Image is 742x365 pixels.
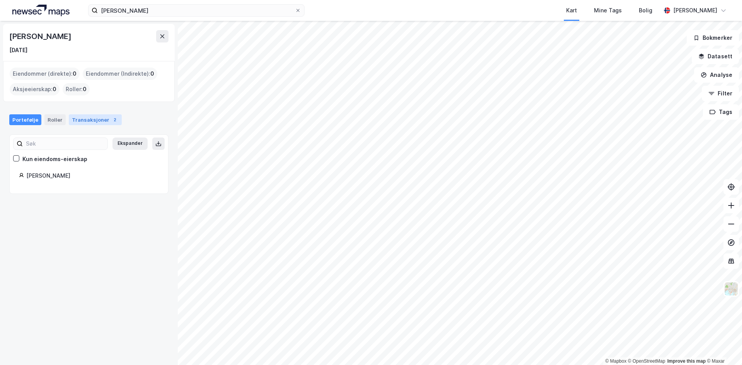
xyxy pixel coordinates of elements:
[724,282,739,296] img: Z
[23,138,107,149] input: Søk
[26,171,159,180] div: [PERSON_NAME]
[703,328,742,365] iframe: Chat Widget
[9,114,41,125] div: Portefølje
[63,83,90,95] div: Roller :
[566,6,577,15] div: Kart
[594,6,622,15] div: Mine Tags
[111,116,119,124] div: 2
[703,104,739,120] button: Tags
[639,6,652,15] div: Bolig
[628,358,665,364] a: OpenStreetMap
[150,69,154,78] span: 0
[83,85,87,94] span: 0
[73,69,77,78] span: 0
[687,30,739,46] button: Bokmerker
[702,86,739,101] button: Filter
[667,358,706,364] a: Improve this map
[9,30,73,42] div: [PERSON_NAME]
[9,46,27,55] div: [DATE]
[112,138,148,150] button: Ekspander
[10,83,60,95] div: Aksjeeierskap :
[12,5,70,16] img: logo.a4113a55bc3d86da70a041830d287a7e.svg
[83,68,157,80] div: Eiendommer (Indirekte) :
[98,5,295,16] input: Søk på adresse, matrikkel, gårdeiere, leietakere eller personer
[53,85,56,94] span: 0
[69,114,122,125] div: Transaksjoner
[22,154,87,164] div: Kun eiendoms-eierskap
[673,6,717,15] div: [PERSON_NAME]
[694,67,739,83] button: Analyse
[44,114,66,125] div: Roller
[605,358,626,364] a: Mapbox
[10,68,80,80] div: Eiendommer (direkte) :
[692,49,739,64] button: Datasett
